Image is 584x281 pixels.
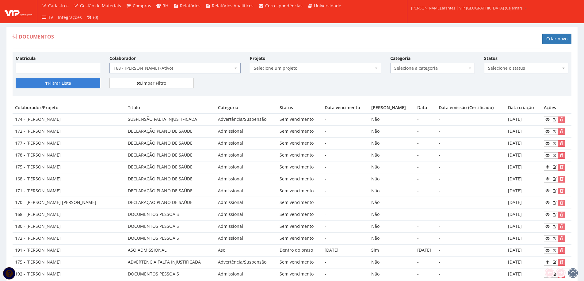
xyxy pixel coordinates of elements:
td: Sem vencimento [277,256,322,268]
td: 170 - [PERSON_NAME] [PERSON_NAME] [13,197,125,209]
td: Não [369,256,414,268]
td: 191 - [PERSON_NAME] [13,244,125,256]
span: Integrações [58,14,82,20]
button: Filtrar Lista [16,78,100,88]
td: Advertência/Suspensão [216,256,277,268]
td: - [415,197,437,209]
td: Sem vencimento [277,197,322,209]
span: Compras [133,3,151,9]
td: - [436,173,506,185]
td: Sem vencimento [277,185,322,197]
th: Data emissão (Certificado) [436,102,506,113]
td: DECLARAÇÃO PLANO DE SAÚDE [125,126,216,138]
span: Relatórios [180,3,200,9]
td: Admissional [216,126,277,138]
td: - [436,197,506,209]
td: - [415,268,437,280]
td: - [415,138,437,150]
td: - [415,126,437,138]
td: Sem vencimento [277,161,322,173]
td: Admissional [216,138,277,150]
th: Data vencimento [322,102,369,113]
td: Não [369,138,414,150]
label: Categoria [390,55,410,61]
td: [DATE] [506,138,541,150]
span: 168 - PAULO HENRIQUE NOGUEIRA SILVA (Ativo) [109,63,241,73]
td: Não [369,126,414,138]
td: - [415,209,437,221]
td: 192 - [PERSON_NAME] [13,268,125,280]
td: [DATE] [506,221,541,233]
td: 177 - [PERSON_NAME] [13,138,125,150]
td: - [436,126,506,138]
td: Admissional [216,268,277,280]
td: [DATE] [506,185,541,197]
td: Sem vencimento [277,173,322,185]
td: Advertência/Suspensão [216,113,277,125]
td: Admissional [216,221,277,233]
td: SUSPENSÃO FALTA INJUSTIFICADA [125,113,216,125]
td: - [436,256,506,268]
td: - [322,161,369,173]
td: Sem vencimento [277,233,322,245]
span: Selecione a categoria [390,63,475,73]
td: - [322,185,369,197]
td: 175 - [PERSON_NAME] [13,256,125,268]
th: [PERSON_NAME] [369,102,414,113]
a: Integrações [55,12,84,23]
img: logo [5,7,32,16]
th: Categoria [216,102,277,113]
th: Data [415,102,437,113]
td: DOCUMENTOS PESSOAIS [125,268,216,280]
td: [DATE] [506,244,541,256]
td: Não [369,149,414,161]
td: [DATE] [506,268,541,280]
td: 168 - [PERSON_NAME] [13,209,125,221]
td: - [436,149,506,161]
td: DOCUMENTOS PESSOAIS [125,221,216,233]
td: - [322,173,369,185]
td: Não [369,173,414,185]
td: DECLARAÇÃO PLANO DE SAÚDE [125,185,216,197]
td: 168 - [PERSON_NAME] [13,173,125,185]
td: 178 - [PERSON_NAME] [13,149,125,161]
td: - [322,268,369,280]
span: 168 - PAULO HENRIQUE NOGUEIRA SILVA (Ativo) [113,65,233,71]
span: TV [48,14,53,20]
td: - [322,256,369,268]
td: Admissional [216,173,277,185]
a: Criar novo [542,34,571,44]
span: Cadastros [48,3,69,9]
td: Admissional [216,149,277,161]
td: - [436,161,506,173]
td: - [436,233,506,245]
td: Sim [369,244,414,256]
td: DECLARAÇÃO PLANO DE SAÚDE [125,161,216,173]
span: Documentos [19,33,54,40]
td: Não [369,233,414,245]
td: - [436,268,506,280]
td: - [415,149,437,161]
label: Status [484,55,498,61]
td: Sem vencimento [277,113,322,125]
td: Não [369,268,414,280]
a: Limpar Filtro [109,78,194,88]
td: - [322,233,369,245]
td: - [415,256,437,268]
td: - [436,244,506,256]
span: RH [162,3,168,9]
span: Gestão de Materiais [80,3,121,9]
td: Não [369,185,414,197]
td: - [322,138,369,150]
span: Selecione um projeto [250,63,381,73]
td: Aso [216,244,277,256]
td: [DATE] [506,233,541,245]
td: Admissional [216,209,277,221]
td: Dentro do prazo [277,244,322,256]
span: Selecione um projeto [254,65,373,71]
td: - [436,209,506,221]
a: TV [39,12,55,23]
td: - [415,185,437,197]
td: [DATE] [506,149,541,161]
span: Correspondências [265,3,303,9]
